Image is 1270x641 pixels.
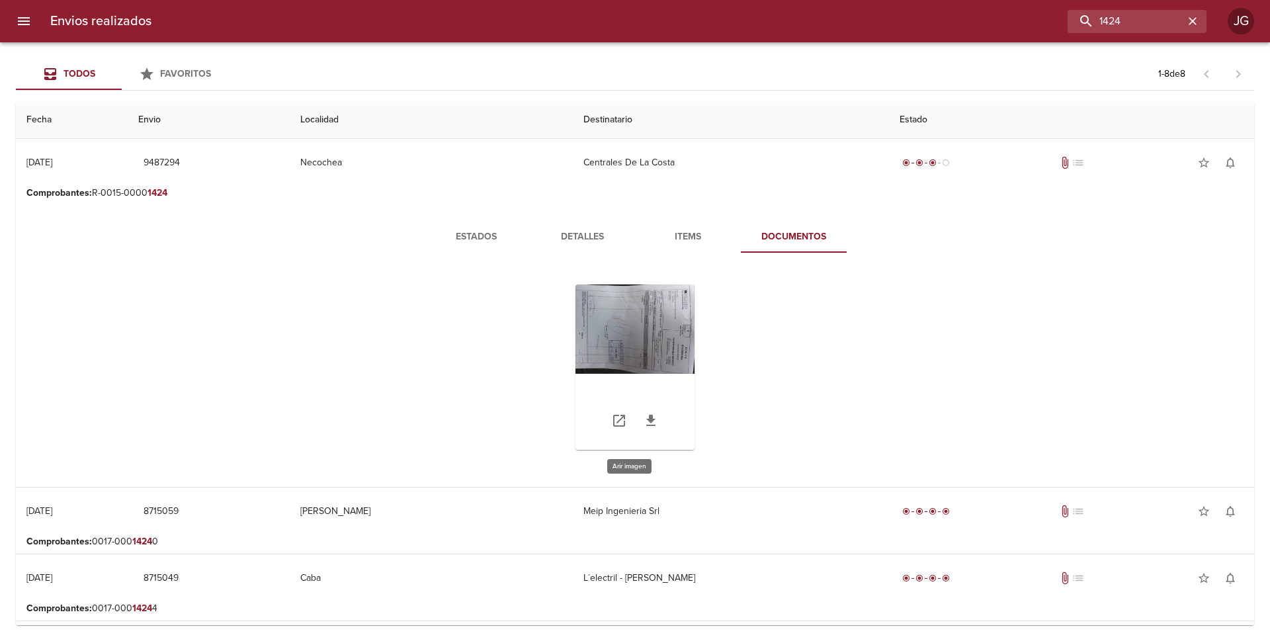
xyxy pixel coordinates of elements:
p: 1 - 8 de 8 [1158,67,1185,81]
span: radio_button_checked [915,574,923,582]
span: star_border [1197,505,1210,518]
div: [DATE] [26,505,52,517]
span: notifications_none [1224,156,1237,169]
span: Estados [431,229,521,245]
span: 8715059 [144,503,179,520]
b: Comprobantes : [26,187,92,198]
span: star_border [1197,156,1210,169]
span: radio_button_checked [902,507,910,515]
b: Comprobantes : [26,536,92,547]
button: Agregar a favoritos [1191,498,1217,525]
div: Entregado [900,505,952,518]
td: Centrales De La Costa [573,139,889,187]
span: No tiene pedido asociado [1072,505,1085,518]
b: Comprobantes : [26,603,92,614]
td: Caba [290,554,573,602]
button: Agregar a favoritos [1191,565,1217,591]
div: Abrir información de usuario [1228,8,1254,34]
p: 0017-000 4 [26,602,1244,615]
span: Items [643,229,733,245]
div: [DATE] [26,157,52,168]
p: 0017-000 0 [26,535,1244,548]
th: Estado [889,101,1254,139]
div: Tabs detalle de guia [423,221,847,253]
div: JG [1228,8,1254,34]
td: [PERSON_NAME] [290,488,573,535]
th: Fecha [16,101,128,139]
span: Todos [63,68,95,79]
button: Agregar a favoritos [1191,150,1217,176]
button: 8715059 [138,499,184,524]
span: radio_button_checked [902,574,910,582]
span: 8715049 [144,570,179,587]
span: radio_button_checked [942,574,950,582]
div: En viaje [900,156,952,169]
span: radio_button_checked [915,159,923,167]
div: Tabs Envios [16,58,228,90]
span: radio_button_checked [915,507,923,515]
a: Abrir [603,405,635,437]
span: Tiene documentos adjuntos [1058,156,1072,169]
button: Activar notificaciones [1217,565,1244,591]
span: Favoritos [160,68,211,79]
span: radio_button_checked [929,159,937,167]
span: radio_button_checked [929,507,937,515]
span: notifications_none [1224,505,1237,518]
span: notifications_none [1224,572,1237,585]
em: 1424 [132,536,152,547]
span: Documentos [749,229,839,245]
button: Activar notificaciones [1217,150,1244,176]
th: Destinatario [573,101,889,139]
span: No tiene pedido asociado [1072,572,1085,585]
span: radio_button_unchecked [942,159,950,167]
em: 1424 [148,187,167,198]
span: Tiene documentos adjuntos [1058,505,1072,518]
span: radio_button_checked [942,507,950,515]
button: 8715049 [138,566,184,591]
span: No tiene pedido asociado [1072,156,1085,169]
td: Necochea [290,139,573,187]
span: 9487294 [144,155,180,171]
a: Descargar [635,405,667,437]
p: R-0015-0000 [26,187,1244,200]
div: [DATE] [26,572,52,583]
button: menu [8,5,40,37]
th: Envio [128,101,290,139]
h6: Envios realizados [50,11,151,32]
span: radio_button_checked [929,574,937,582]
span: star_border [1197,572,1210,585]
div: Entregado [900,572,952,585]
td: L´electril - [PERSON_NAME] [573,554,889,602]
input: buscar [1068,10,1184,33]
td: Meip Ingenieria Srl [573,488,889,535]
span: Detalles [537,229,627,245]
button: 9487294 [138,151,185,175]
em: 1424 [132,603,152,614]
button: Activar notificaciones [1217,498,1244,525]
span: radio_button_checked [902,159,910,167]
span: Tiene documentos adjuntos [1058,572,1072,585]
th: Localidad [290,101,573,139]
